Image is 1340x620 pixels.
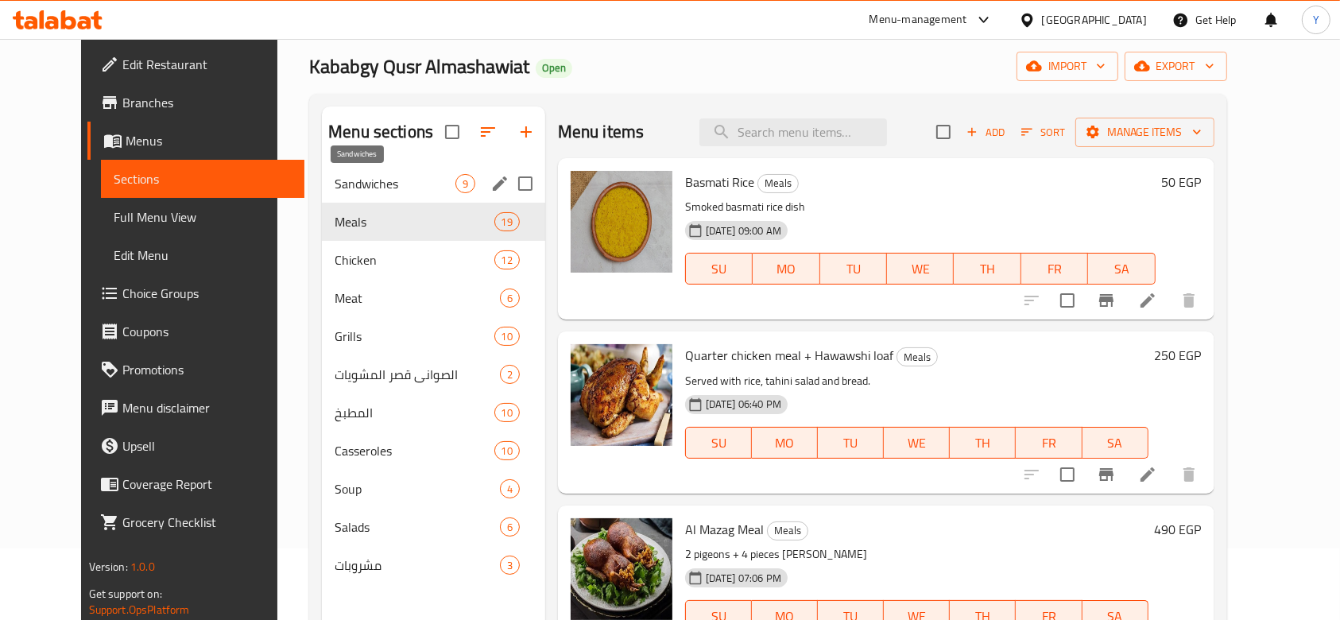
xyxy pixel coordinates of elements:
[897,347,938,366] div: Meals
[335,556,499,575] span: مشروبات
[752,427,818,459] button: MO
[335,441,494,460] span: Casseroles
[1313,11,1319,29] span: Y
[1029,56,1106,76] span: import
[309,48,529,84] span: Kababgy Qusr Almashawiat
[335,365,499,384] span: الصواني قصر المشويات
[122,93,292,112] span: Branches
[500,479,520,498] div: items
[500,289,520,308] div: items
[122,513,292,532] span: Grocery Checklist
[1094,258,1148,281] span: SA
[335,174,455,193] span: Sandwiches
[897,348,937,366] span: Meals
[322,203,545,241] div: Meals19
[960,120,1011,145] button: Add
[322,393,545,432] div: المطبخ10
[820,253,887,285] button: TU
[494,441,520,460] div: items
[699,223,788,238] span: [DATE] 09:00 AM
[1138,465,1157,484] a: Edit menu item
[507,113,545,151] button: Add section
[335,212,494,231] div: Meals
[335,327,494,346] span: Grills
[685,253,753,285] button: SU
[322,317,545,355] div: Grills10
[757,174,799,193] div: Meals
[87,465,305,503] a: Coverage Report
[126,131,292,150] span: Menus
[122,55,292,74] span: Edit Restaurant
[114,169,292,188] span: Sections
[501,367,519,382] span: 2
[1028,258,1082,281] span: FR
[692,258,746,281] span: SU
[101,236,305,274] a: Edit Menu
[1021,123,1065,141] span: Sort
[960,120,1011,145] span: Add item
[436,115,469,149] span: Select all sections
[87,274,305,312] a: Choice Groups
[950,427,1016,459] button: TH
[571,344,672,446] img: Quarter chicken meal + Hawawshi loaf
[536,61,572,75] span: Open
[699,397,788,412] span: [DATE] 06:40 PM
[131,556,156,577] span: 1.0.0
[956,432,1009,455] span: TH
[893,258,947,281] span: WE
[685,197,1156,217] p: Smoked basmati rice dish
[758,174,798,192] span: Meals
[322,470,545,508] div: Soup4
[818,427,884,459] button: TU
[335,403,494,422] span: المطبخ
[1021,253,1088,285] button: FR
[322,165,545,203] div: Sandwiches9edit
[89,583,162,604] span: Get support on:
[1016,427,1082,459] button: FR
[101,160,305,198] a: Sections
[495,253,519,268] span: 12
[960,258,1014,281] span: TH
[114,207,292,227] span: Full Menu View
[335,479,499,498] span: Soup
[87,503,305,541] a: Grocery Checklist
[1170,455,1208,494] button: delete
[322,279,545,317] div: Meat6
[322,355,545,393] div: الصواني قصر المشويات2
[455,174,475,193] div: items
[501,558,519,573] span: 3
[87,45,305,83] a: Edit Restaurant
[1170,281,1208,320] button: delete
[1155,344,1202,366] h6: 250 EGP
[335,289,499,308] span: Meat
[500,365,520,384] div: items
[758,432,811,455] span: MO
[87,389,305,427] a: Menu disclaimer
[495,215,519,230] span: 19
[87,427,305,465] a: Upsell
[767,521,808,541] div: Meals
[1017,52,1118,81] button: import
[827,258,881,281] span: TU
[1042,11,1147,29] div: [GEOGRAPHIC_DATA]
[89,599,190,620] a: Support.OpsPlatform
[699,571,788,586] span: [DATE] 07:06 PM
[500,556,520,575] div: items
[322,546,545,584] div: مشروبات3
[558,120,645,144] h2: Menu items
[1125,52,1227,81] button: export
[1022,432,1075,455] span: FR
[1051,284,1084,317] span: Select to update
[685,371,1148,391] p: Served with rice, tahini salad and bread.
[322,432,545,470] div: Casseroles10
[753,253,819,285] button: MO
[335,517,499,537] span: Salads
[335,250,494,269] span: Chicken
[685,517,764,541] span: Al Mazag Meal
[1075,118,1214,147] button: Manage items
[488,172,512,196] button: edit
[1088,122,1202,142] span: Manage items
[122,284,292,303] span: Choice Groups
